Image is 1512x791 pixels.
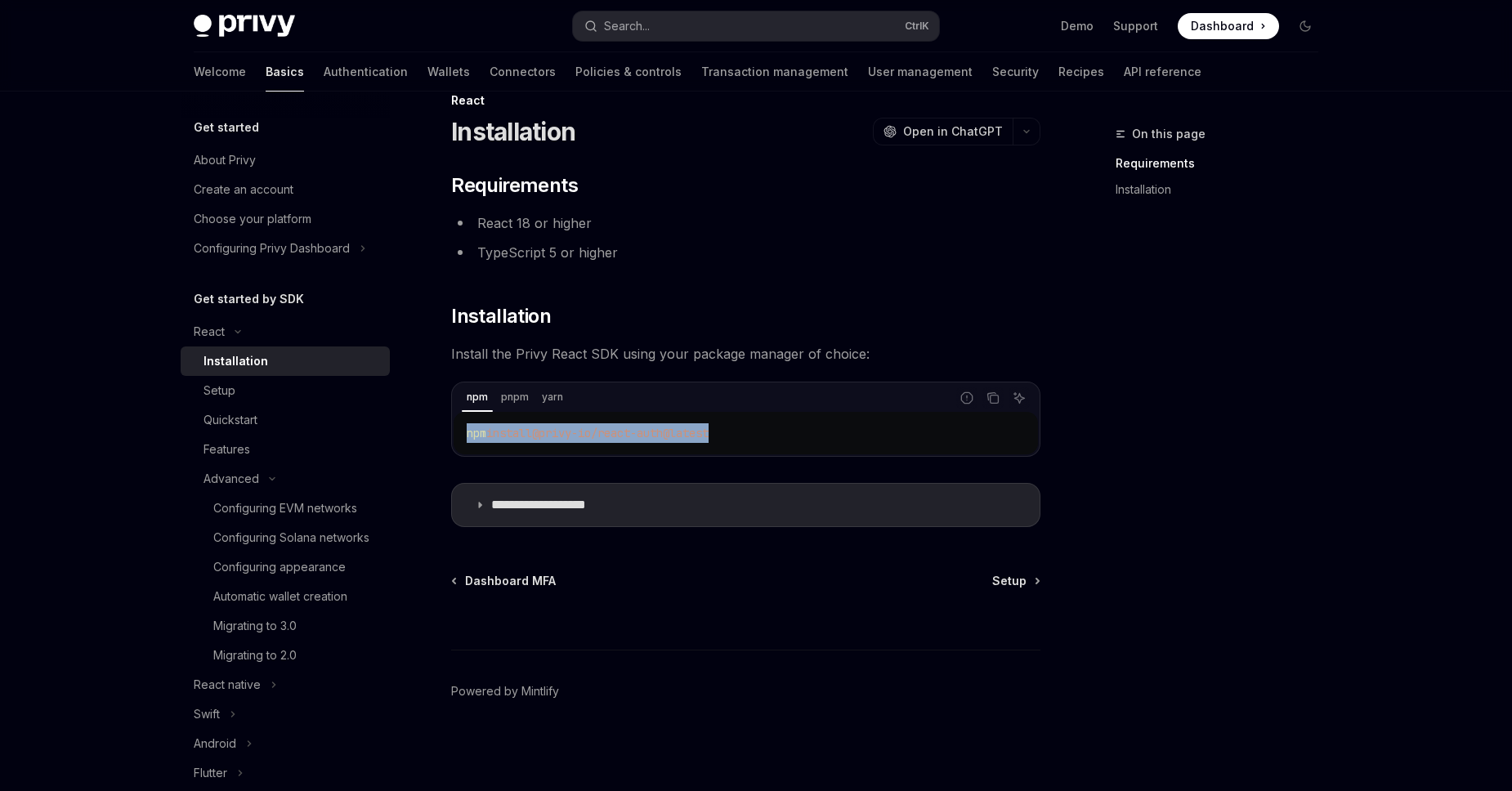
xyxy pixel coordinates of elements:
[451,342,1040,365] span: Install the Privy React SDK using your package manager of choice:
[204,410,257,430] div: Quickstart
[604,16,650,36] div: Search...
[181,317,390,346] button: Toggle React section
[194,239,350,258] div: Configuring Privy Dashboard
[194,209,311,229] div: Choose your platform
[181,234,390,263] button: Toggle Configuring Privy Dashboard section
[213,646,297,665] div: Migrating to 2.0
[181,699,390,729] button: Toggle Swift section
[1116,150,1331,177] a: Requirements
[992,573,1039,589] a: Setup
[1113,18,1158,34] a: Support
[575,52,682,92] a: Policies & controls
[194,150,256,170] div: About Privy
[1191,18,1254,34] span: Dashboard
[181,729,390,758] button: Toggle Android section
[427,52,470,92] a: Wallets
[873,118,1013,145] button: Open in ChatGPT
[451,212,1040,235] li: React 18 or higher
[451,117,575,146] h1: Installation
[1178,13,1279,39] a: Dashboard
[532,426,709,440] span: @privy-io/react-auth@latest
[868,52,973,92] a: User management
[451,303,551,329] span: Installation
[213,528,369,547] div: Configuring Solana networks
[181,641,390,670] a: Migrating to 2.0
[181,376,390,405] a: Setup
[194,675,261,695] div: React native
[194,52,246,92] a: Welcome
[992,52,1039,92] a: Security
[181,582,390,611] a: Automatic wallet creation
[451,92,1040,109] div: React
[194,734,236,753] div: Android
[451,172,578,199] span: Requirements
[204,351,268,371] div: Installation
[204,469,259,489] div: Advanced
[194,118,259,137] h5: Get started
[496,387,534,407] div: pnpm
[181,758,390,788] button: Toggle Flutter section
[181,670,390,699] button: Toggle React native section
[451,241,1040,264] li: TypeScript 5 or higher
[905,20,929,33] span: Ctrl K
[194,289,304,309] h5: Get started by SDK
[181,464,390,494] button: Toggle Advanced section
[1009,387,1030,409] button: Ask AI
[181,611,390,641] a: Migrating to 3.0
[181,552,390,582] a: Configuring appearance
[1061,18,1094,34] a: Demo
[181,494,390,523] a: Configuring EVM networks
[453,573,556,589] a: Dashboard MFA
[194,15,295,38] img: dark logo
[194,763,227,783] div: Flutter
[467,426,486,440] span: npm
[1132,124,1206,144] span: On this page
[903,123,1003,140] span: Open in ChatGPT
[213,616,297,636] div: Migrating to 3.0
[181,405,390,435] a: Quickstart
[486,426,532,440] span: install
[194,322,225,342] div: React
[956,387,977,409] button: Report incorrect code
[181,523,390,552] a: Configuring Solana networks
[490,52,556,92] a: Connectors
[204,381,235,400] div: Setup
[204,440,250,459] div: Features
[1124,52,1201,92] a: API reference
[266,52,304,92] a: Basics
[1116,177,1331,203] a: Installation
[324,52,408,92] a: Authentication
[181,175,390,204] a: Create an account
[194,704,220,724] div: Swift
[181,204,390,234] a: Choose your platform
[462,387,493,407] div: npm
[982,387,1004,409] button: Copy the contents from the code block
[573,11,939,41] button: Open search
[181,346,390,376] a: Installation
[181,145,390,175] a: About Privy
[181,435,390,464] a: Features
[194,180,293,199] div: Create an account
[1058,52,1104,92] a: Recipes
[465,573,556,589] span: Dashboard MFA
[213,587,347,606] div: Automatic wallet creation
[213,557,346,577] div: Configuring appearance
[992,573,1027,589] span: Setup
[1292,13,1318,39] button: Toggle dark mode
[701,52,848,92] a: Transaction management
[213,498,357,518] div: Configuring EVM networks
[451,683,559,699] a: Powered by Mintlify
[537,387,568,407] div: yarn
